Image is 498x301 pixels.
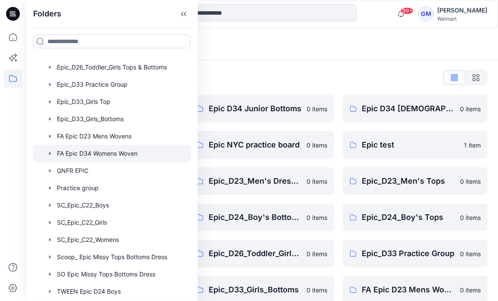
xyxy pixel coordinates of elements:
p: 0 items [460,285,481,295]
p: Epic test [362,139,459,151]
p: 1 item [464,141,481,150]
p: 0 items [307,104,327,113]
p: Epic_D33_Girls_Bottoms [209,284,302,296]
p: 0 items [460,104,481,113]
div: [PERSON_NAME] [437,5,487,16]
a: Epic_D23_Men's Dress Top and Bottoms0 items [190,167,335,195]
p: Epic_D33 Practice Group [362,248,455,260]
a: Epic_D33 Practice Group0 items [343,240,488,267]
p: Epic_D24_Boy's Bottoms [209,211,302,223]
p: 0 items [307,285,327,295]
p: FA Epic D23 Mens Wovens [362,284,455,296]
p: Epic D34 Junior Bottoms [209,103,302,115]
p: 0 items [460,213,481,222]
a: Epic_D24_Boy's Bottoms0 items [190,204,335,231]
a: Epic NYC practice board0 items [190,131,335,159]
a: Epic_D26_Toddler_Girls Tops & Bottoms0 items [190,240,335,267]
a: Epic_D23_Men's Tops0 items [343,167,488,195]
p: Epic NYC practice board [209,139,302,151]
p: 0 items [307,249,327,258]
p: Epic_D23_Men's Dress Top and Bottoms [209,175,302,187]
div: Walmart [437,16,487,22]
p: 0 items [307,213,327,222]
p: 0 items [307,177,327,186]
a: Epic_D24_Boy's Tops0 items [343,204,488,231]
p: 0 items [460,249,481,258]
a: Epic D34 Junior Bottoms0 items [190,95,335,122]
p: 0 items [307,141,327,150]
p: 0 items [460,177,481,186]
p: Epic D34 [DEMOGRAPHIC_DATA] Bottoms [362,103,455,115]
a: Epic D34 [DEMOGRAPHIC_DATA] Bottoms0 items [343,95,488,122]
p: Epic_D26_Toddler_Girls Tops & Bottoms [209,248,302,260]
p: Epic_D23_Men's Tops [362,175,455,187]
div: GM [418,6,434,22]
p: Epic_D24_Boy's Tops [362,211,455,223]
span: 99+ [401,7,413,14]
a: Epic test1 item [343,131,488,159]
